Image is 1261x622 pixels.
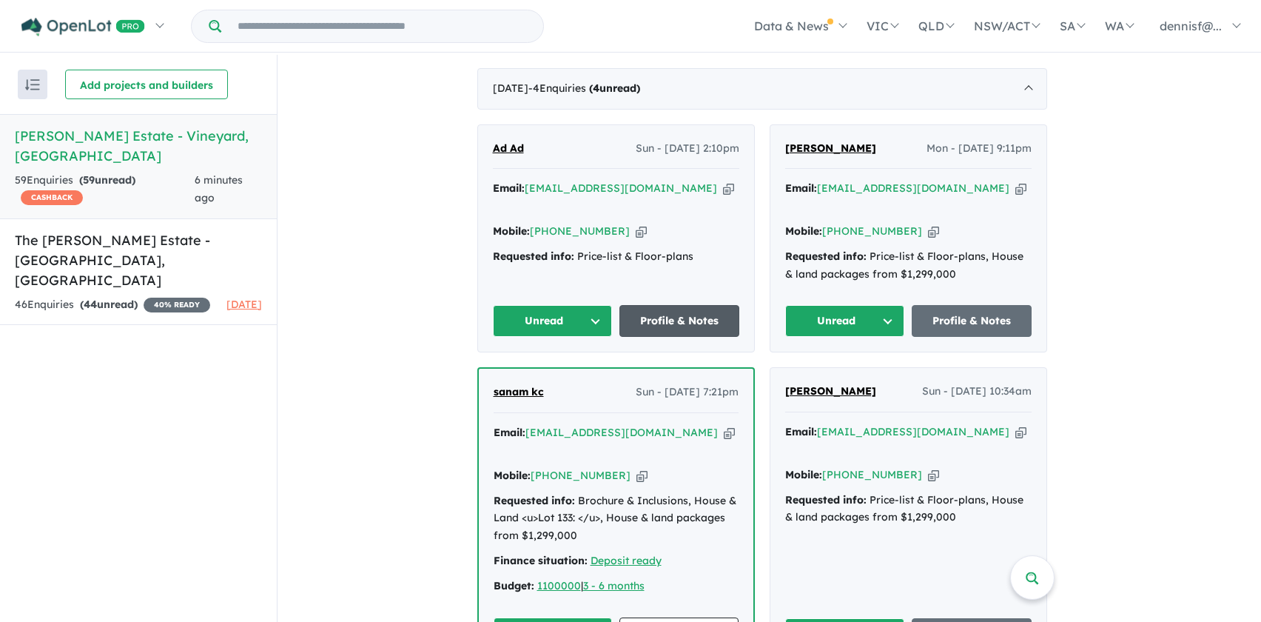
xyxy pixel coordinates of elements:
div: | [494,578,739,595]
span: - 4 Enquir ies [528,81,640,95]
a: [EMAIL_ADDRESS][DOMAIN_NAME] [817,425,1009,438]
strong: Mobile: [493,224,530,238]
strong: Mobile: [494,469,531,482]
a: [PHONE_NUMBER] [530,224,630,238]
span: sanam kc [494,385,544,398]
strong: Requested info: [785,250,867,263]
button: Copy [928,224,939,239]
strong: ( unread) [589,81,640,95]
button: Copy [723,181,734,196]
img: sort.svg [25,79,40,90]
img: Openlot PRO Logo White [21,18,145,36]
input: Try estate name, suburb, builder or developer [224,10,540,42]
strong: Email: [493,181,525,195]
strong: Budget: [494,579,534,592]
a: [EMAIL_ADDRESS][DOMAIN_NAME] [525,181,717,195]
a: [PERSON_NAME] [785,383,876,401]
a: Profile & Notes [619,305,739,337]
a: [PHONE_NUMBER] [531,469,630,482]
strong: Mobile: [785,468,822,481]
span: Ad Ad [493,141,524,155]
a: Deposit ready [591,554,662,567]
div: Price-list & Floor-plans, House & land packages from $1,299,000 [785,248,1032,284]
a: 3 - 6 months [583,579,645,592]
strong: ( unread) [80,298,138,311]
span: 59 [83,173,95,187]
div: 46 Enquir ies [15,296,210,314]
button: Copy [636,468,648,484]
button: Unread [785,305,905,337]
button: Copy [1015,181,1026,196]
h5: The [PERSON_NAME] Estate - [GEOGRAPHIC_DATA] , [GEOGRAPHIC_DATA] [15,230,262,290]
span: [DATE] [226,298,262,311]
button: Copy [1015,424,1026,440]
span: [PERSON_NAME] [785,384,876,398]
span: Sun - [DATE] 10:34am [922,383,1032,401]
strong: Requested info: [785,493,867,506]
span: 40 % READY [144,298,210,312]
strong: Finance situation: [494,554,588,567]
span: dennisf@... [1160,19,1222,33]
span: 6 minutes ago [195,173,243,204]
strong: Email: [785,181,817,195]
a: [PERSON_NAME] [785,140,876,158]
a: [EMAIL_ADDRESS][DOMAIN_NAME] [817,181,1009,195]
span: 4 [593,81,599,95]
a: sanam kc [494,384,544,401]
button: Add projects and builders [65,70,228,99]
strong: Email: [494,426,525,439]
div: [DATE] [477,68,1047,110]
a: Profile & Notes [912,305,1032,337]
a: [PHONE_NUMBER] [822,224,922,238]
strong: Email: [785,425,817,438]
div: Price-list & Floor-plans, House & land packages from $1,299,000 [785,492,1032,527]
h5: [PERSON_NAME] Estate - Vineyard , [GEOGRAPHIC_DATA] [15,126,262,166]
strong: Requested info: [494,494,575,507]
button: Copy [928,467,939,483]
span: CASHBACK [21,190,83,205]
strong: ( unread) [79,173,135,187]
button: Copy [724,425,735,441]
span: Sun - [DATE] 7:21pm [636,384,739,401]
strong: Mobile: [785,224,822,238]
button: Unread [493,305,613,337]
a: [EMAIL_ADDRESS][DOMAIN_NAME] [525,426,718,439]
span: 44 [84,298,97,311]
a: [PHONE_NUMBER] [822,468,922,481]
span: [PERSON_NAME] [785,141,876,155]
a: 1100000 [537,579,581,592]
div: Price-list & Floor-plans [493,248,739,266]
strong: Requested info: [493,250,574,263]
div: Brochure & Inclusions, House & Land <u>Lot 133: </u>, House & land packages from $1,299,000 [494,492,739,545]
span: Sun - [DATE] 2:10pm [636,140,739,158]
div: 59 Enquir ies [15,172,195,207]
span: Mon - [DATE] 9:11pm [927,140,1032,158]
a: Ad Ad [493,140,524,158]
button: Copy [636,224,647,239]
